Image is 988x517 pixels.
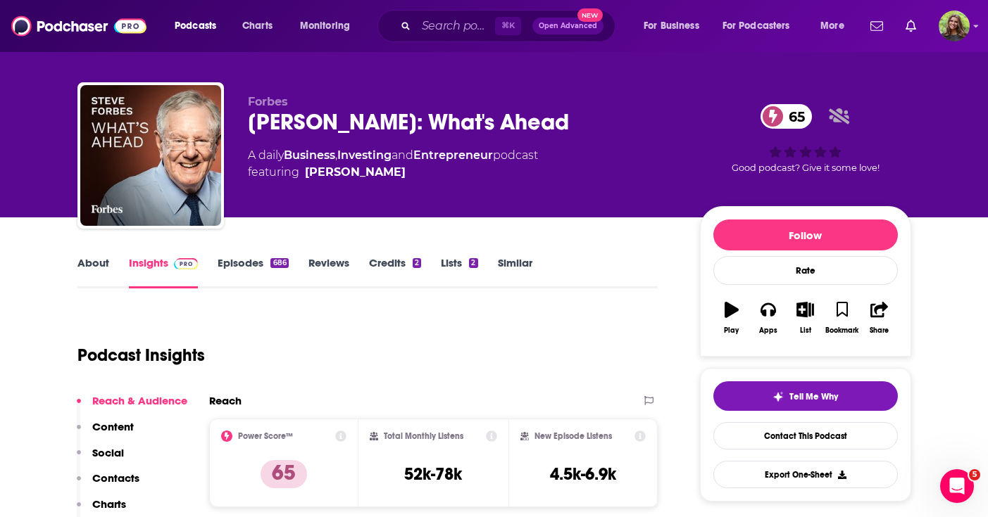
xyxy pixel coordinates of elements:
div: Play [724,326,739,335]
img: Podchaser Pro [174,258,199,269]
a: Contact This Podcast [713,422,898,449]
div: 2 [413,258,421,268]
a: Reviews [308,256,349,288]
a: About [77,256,109,288]
button: open menu [165,15,235,37]
span: 65 [775,104,812,129]
h2: New Episode Listens [534,431,612,441]
a: Lists2 [441,256,477,288]
span: , [335,148,337,162]
a: Similar [498,256,532,288]
div: Share [870,326,889,335]
div: Bookmark [825,326,858,335]
button: open menu [634,15,717,37]
div: Apps [759,326,777,335]
h2: Total Monthly Listens [384,431,463,441]
button: Export One-Sheet [713,461,898,488]
span: New [577,8,603,22]
p: Social [92,446,124,459]
span: Good podcast? Give it some love! [732,162,880,173]
div: 2 [469,258,477,268]
div: Search podcasts, credits, & more... [391,10,629,42]
span: 5 [969,469,980,480]
span: ⌘ K [495,17,521,35]
img: Podchaser - Follow, Share and Rate Podcasts [11,13,146,39]
p: Reach & Audience [92,394,187,407]
div: A daily podcast [248,147,538,181]
h3: 4.5k-6.9k [550,464,616,485]
p: 65 [261,460,307,488]
button: open menu [811,15,862,37]
img: Steve Forbes: What's Ahead [80,85,221,226]
p: Charts [92,497,126,511]
button: Contacts [77,471,139,497]
img: tell me why sparkle [773,391,784,402]
button: Open AdvancedNew [532,18,604,34]
div: 686 [270,258,288,268]
button: List [787,293,823,343]
span: Tell Me Why [789,391,838,402]
h2: Reach [209,394,242,407]
input: Search podcasts, credits, & more... [416,15,495,37]
a: InsightsPodchaser Pro [129,256,199,288]
button: open menu [713,15,811,37]
button: tell me why sparkleTell Me Why [713,381,898,411]
a: Investing [337,148,392,162]
button: Content [77,420,134,446]
a: Business [284,148,335,162]
p: Contacts [92,471,139,485]
span: Open Advanced [539,23,597,30]
div: List [800,326,811,335]
a: Credits2 [369,256,421,288]
iframe: Intercom live chat [940,469,974,503]
span: Forbes [248,95,288,108]
a: Entrepreneur [413,148,493,162]
span: Logged in as reagan34226 [939,11,970,42]
a: 65 [761,104,812,129]
a: Charts [233,15,281,37]
button: Bookmark [824,293,861,343]
span: For Podcasters [723,16,790,36]
a: Episodes686 [218,256,288,288]
h3: 52k-78k [404,464,462,485]
img: User Profile [939,11,970,42]
span: More [820,16,844,36]
span: Monitoring [300,16,350,36]
span: featuring [248,164,538,181]
button: Follow [713,219,898,250]
button: Social [77,446,124,472]
p: Content [92,420,134,433]
a: Steve Forbes [305,164,406,181]
button: open menu [290,15,368,37]
button: Share [861,293,897,343]
span: and [392,148,413,162]
span: Charts [242,16,273,36]
div: 65Good podcast? Give it some love! [700,95,911,182]
span: For Business [644,16,699,36]
a: Show notifications dropdown [865,14,889,38]
button: Show profile menu [939,11,970,42]
a: Show notifications dropdown [900,14,922,38]
button: Reach & Audience [77,394,187,420]
button: Apps [750,293,787,343]
button: Play [713,293,750,343]
div: Rate [713,256,898,285]
h1: Podcast Insights [77,345,205,366]
h2: Power Score™ [238,431,293,441]
span: Podcasts [175,16,216,36]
